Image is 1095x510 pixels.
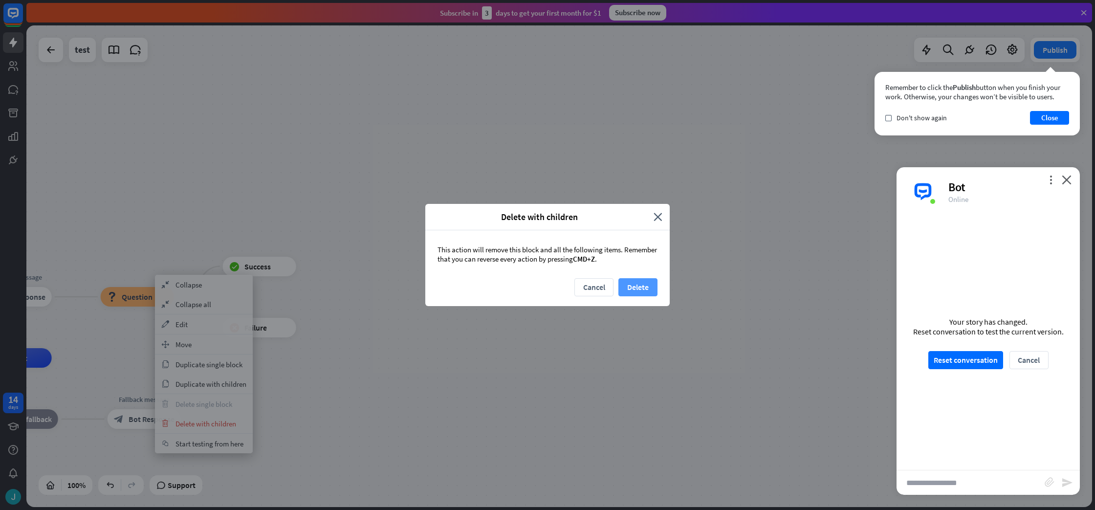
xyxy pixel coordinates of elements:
i: close [654,211,662,222]
button: Cancel [574,278,613,296]
span: Delete with children [433,211,646,222]
i: block_attachment [1045,477,1054,487]
div: Reset conversation to test the current version. [913,327,1064,336]
i: more_vert [1046,175,1055,184]
i: send [1061,477,1073,488]
span: CMD+Z [573,254,595,264]
button: Delete [618,278,657,296]
div: Online [948,195,1068,204]
button: Cancel [1009,351,1049,369]
div: Your story has changed. [913,317,1064,327]
i: close [1062,175,1072,184]
button: Close [1030,111,1069,125]
span: Don't show again [897,113,947,122]
div: This action will remove this block and all the following items. Remember that you can reverse eve... [425,230,670,278]
span: Publish [953,83,976,92]
div: Remember to click the button when you finish your work. Otherwise, your changes won’t be visible ... [885,83,1069,101]
button: Open LiveChat chat widget [8,4,37,33]
div: Bot [948,179,1068,195]
button: Reset conversation [928,351,1003,369]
